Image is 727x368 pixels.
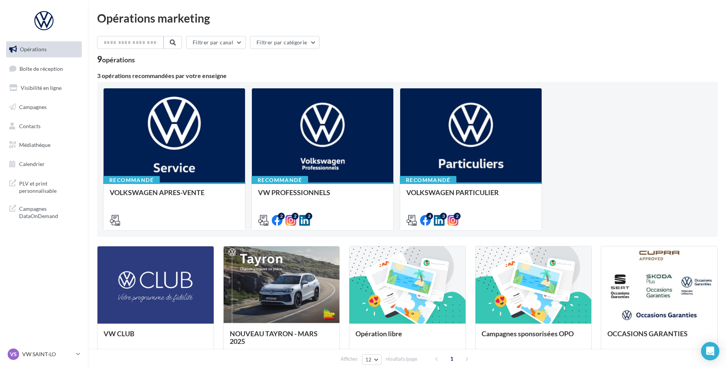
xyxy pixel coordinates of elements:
div: 3 opérations recommandées par votre enseigne [97,73,718,79]
span: Médiathèque [19,142,50,148]
a: Calendrier [5,156,83,172]
span: Campagnes DataOnDemand [19,204,79,220]
div: 4 [426,213,433,220]
span: Opérations [20,46,47,52]
div: Opérations marketing [97,12,718,24]
span: VW PROFESSIONNELS [258,188,330,197]
span: Boîte de réception [19,65,63,72]
span: Afficher [341,355,358,363]
div: 2 [454,213,461,220]
span: PLV et print personnalisable [19,178,79,195]
a: PLV et print personnalisable [5,175,83,198]
a: Opérations [5,41,83,57]
span: Campagnes [19,104,47,110]
span: résultats/page [386,355,417,363]
span: VOLKSWAGEN PARTICULIER [406,188,499,197]
span: VS [10,350,17,358]
div: Recommandé [252,176,308,184]
span: Opération libre [355,329,402,338]
div: Open Intercom Messenger [701,342,719,360]
div: 2 [278,213,285,220]
a: Campagnes DataOnDemand [5,200,83,223]
span: NOUVEAU TAYRON - MARS 2025 [230,329,318,345]
div: 2 [292,213,299,220]
a: Campagnes [5,99,83,115]
div: opérations [102,56,135,63]
div: 9 [97,55,135,64]
div: Recommandé [103,176,160,184]
a: Contacts [5,118,83,134]
a: VS VW SAINT-LO [6,347,82,361]
button: Filtrer par canal [186,36,246,49]
span: Calendrier [19,161,45,167]
a: Boîte de réception [5,60,83,77]
p: VW SAINT-LO [22,350,73,358]
a: Médiathèque [5,137,83,153]
span: Campagnes sponsorisées OPO [482,329,574,338]
span: VOLKSWAGEN APRES-VENTE [110,188,204,197]
div: Recommandé [400,176,456,184]
button: Filtrer par catégorie [250,36,320,49]
div: 3 [440,213,447,220]
span: Visibilité en ligne [21,85,62,91]
a: Visibilité en ligne [5,80,83,96]
span: Contacts [19,122,41,129]
span: VW CLUB [104,329,135,338]
span: 1 [446,353,458,365]
span: 12 [365,357,372,363]
button: 12 [362,354,381,365]
div: 2 [305,213,312,220]
span: OCCASIONS GARANTIES [607,329,688,338]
